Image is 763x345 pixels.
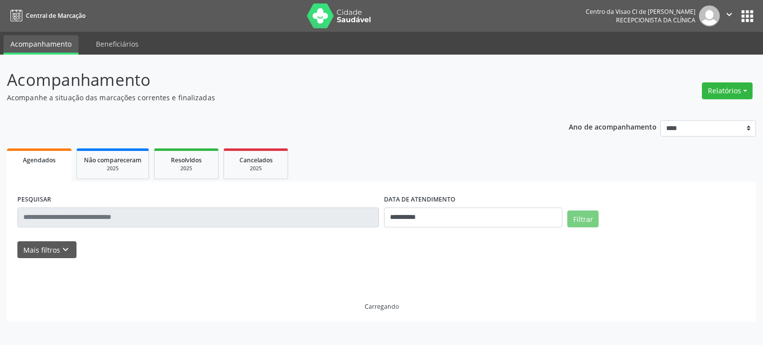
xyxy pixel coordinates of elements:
[171,156,202,164] span: Resolvidos
[699,5,720,26] img: img
[60,244,71,255] i: keyboard_arrow_down
[365,302,399,311] div: Carregando
[84,165,142,172] div: 2025
[161,165,211,172] div: 2025
[231,165,281,172] div: 2025
[89,35,146,53] a: Beneficiários
[7,92,532,103] p: Acompanhe a situação das marcações correntes e finalizadas
[7,7,85,24] a: Central de Marcação
[567,210,599,227] button: Filtrar
[720,5,739,26] button: 
[616,16,695,24] span: Recepcionista da clínica
[384,192,456,207] label: DATA DE ATENDIMENTO
[26,11,85,20] span: Central de Marcação
[586,7,695,16] div: Centro da Visao Cl de [PERSON_NAME]
[7,68,532,92] p: Acompanhamento
[84,156,142,164] span: Não compareceram
[23,156,56,164] span: Agendados
[739,7,756,25] button: apps
[569,120,657,133] p: Ano de acompanhamento
[17,192,51,207] label: PESQUISAR
[239,156,273,164] span: Cancelados
[724,9,735,20] i: 
[702,82,753,99] button: Relatórios
[3,35,78,55] a: Acompanhamento
[17,241,76,259] button: Mais filtroskeyboard_arrow_down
